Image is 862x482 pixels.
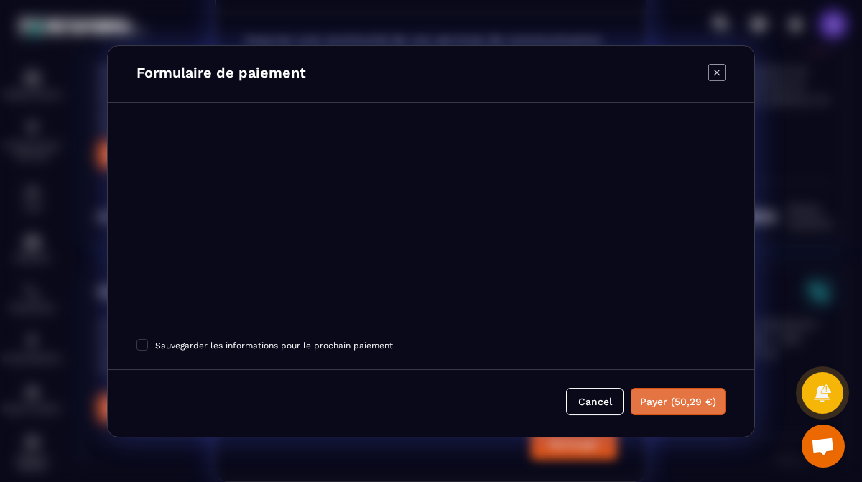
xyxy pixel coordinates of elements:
button: Payer (50,29 €) [631,387,726,414]
button: Cancel [566,387,624,414]
div: Ouvrir le chat [802,425,845,468]
h4: Formulaire de paiement [136,64,306,84]
span: Sauvegarder les informations pour le prochain paiement [155,340,393,350]
iframe: Cadre de saisie sécurisé pour le paiement [134,139,728,332]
